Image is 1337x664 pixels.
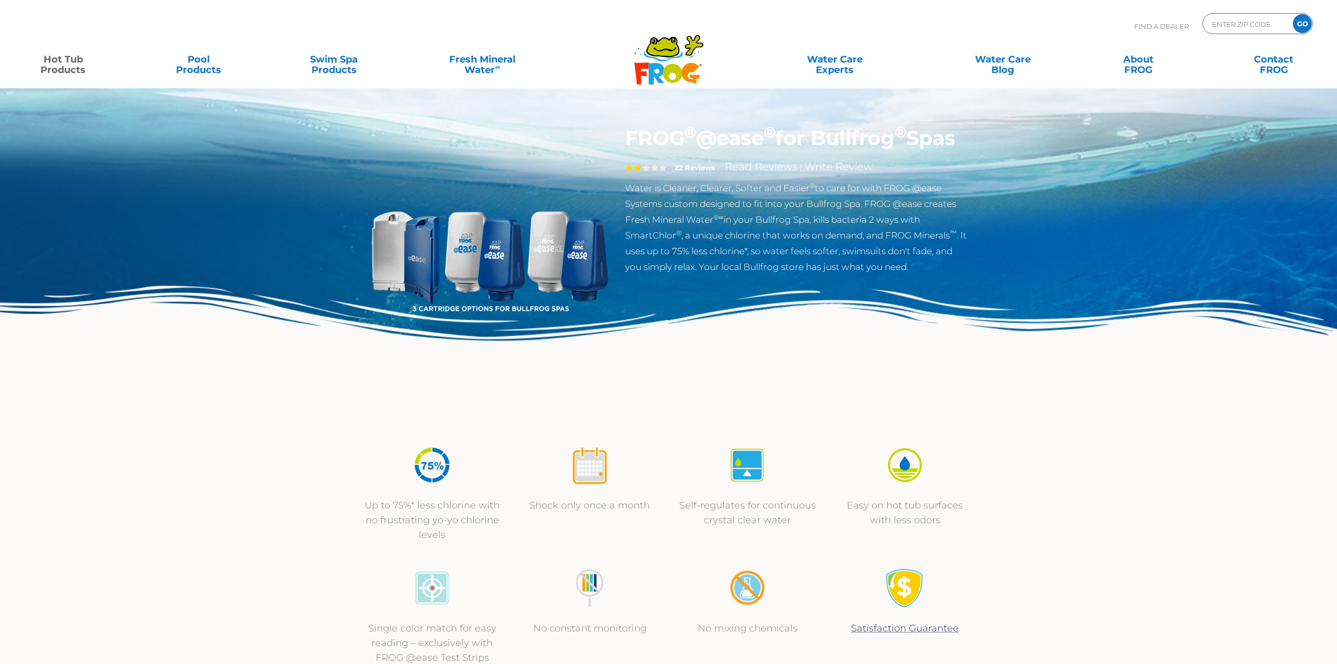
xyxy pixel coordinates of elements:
[146,49,251,70] a: PoolProducts
[725,160,797,173] a: Read Reviews
[495,63,500,71] sup: ∞
[764,123,775,141] sup: ®
[950,229,957,237] sup: ™
[522,498,658,513] p: Shock only once a month
[11,49,116,70] a: Hot TubProducts
[412,568,452,608] img: icon-atease-color-match
[570,568,609,608] img: no-constant-monitoring1
[1134,13,1189,39] p: Find A Dealer
[950,49,1055,70] a: Water CareBlog
[728,568,767,608] img: no-mixing1
[522,621,658,636] p: No constant monitoring
[676,229,681,237] sup: ®
[810,182,815,190] sup: ®
[679,621,816,636] p: No mixing chemicals
[625,126,968,150] h1: FROG @ease for Bullfrog Spas
[713,213,723,221] sup: ®∞
[625,163,642,172] span: 2
[679,498,816,527] p: Self-regulates for continuous crystal clear water
[885,445,925,485] img: icon-atease-easy-on
[369,126,610,367] img: bullfrog-product-hero.png
[895,123,906,141] sup: ®
[885,568,925,608] img: Satisfaction Guarantee Icon
[570,445,609,485] img: icon-atease-shock-once
[412,445,452,485] img: icon-atease-75percent-less
[1293,14,1312,33] input: GO
[749,49,920,70] a: Water CareExperts
[685,123,696,141] sup: ®
[625,180,968,275] p: Water is Cleaner, Clearer, Softer and Easier to care for with FROG @ease Systems custom designed ...
[837,498,973,527] p: Easy on hot tub surfaces with less odors
[804,160,873,173] a: Write Review
[1221,49,1326,70] a: ContactFROG
[364,498,501,542] p: Up to 75%* less chlorine with no frustrating yo-yo chlorine levels
[675,163,715,172] strong: 22 Reviews
[417,49,548,70] a: Fresh MineralWater∞
[628,21,709,85] img: Frog Products Logo
[281,49,386,70] a: Swim SpaProducts
[728,445,767,485] img: icon-atease-self-regulates
[851,622,959,634] a: Satisfaction Guarantee
[1086,49,1191,70] a: AboutFROG
[800,162,802,172] span: |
